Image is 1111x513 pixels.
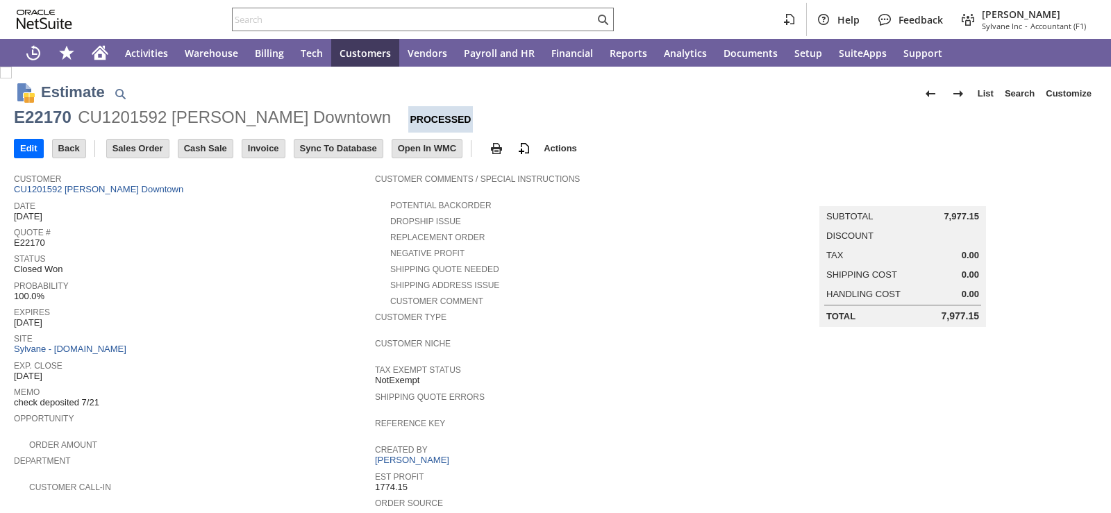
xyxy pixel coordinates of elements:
span: Reports [610,47,647,60]
a: Negative Profit [390,249,465,258]
span: Customers [340,47,391,60]
span: - [1025,21,1028,31]
div: E22170 [14,106,72,128]
span: [DATE] [14,371,42,382]
a: Documents [715,39,786,67]
input: Invoice [242,140,285,158]
span: check deposited 7/21 [14,397,99,408]
a: Shipping Quote Errors [375,392,485,402]
input: Sync To Database [294,140,383,158]
a: Payroll and HR [456,39,543,67]
span: Activities [125,47,168,60]
a: Actions [538,143,583,153]
caption: Summary [819,184,986,206]
a: Created By [375,445,428,455]
a: Setup [786,39,830,67]
a: Opportunity [14,414,74,423]
a: Tax Exempt Status [375,365,461,375]
span: 7,977.15 [944,211,979,222]
a: List [972,83,999,105]
a: Shipping Address Issue [390,280,499,290]
svg: Home [92,44,108,61]
a: Home [83,39,117,67]
a: Customer Type [375,312,446,322]
a: Handling Cost [826,289,901,299]
span: Documents [724,47,778,60]
a: Sylvane - [DOMAIN_NAME] [14,344,130,354]
span: 100.0% [14,291,44,302]
div: Shortcuts [50,39,83,67]
span: Help [837,13,860,26]
a: Customer Niche [375,339,451,348]
a: Activities [117,39,176,67]
svg: Shortcuts [58,44,75,61]
span: Financial [551,47,593,60]
img: Next [950,85,967,102]
a: Potential Backorder [390,201,492,210]
a: Memo [14,387,40,397]
span: NotExempt [375,375,419,386]
a: Site [14,334,33,344]
span: Analytics [664,47,707,60]
a: Vendors [399,39,456,67]
span: Vendors [408,47,447,60]
a: Replacement Order [390,233,485,242]
a: Tech [292,39,331,67]
img: Quick Find [112,85,128,102]
input: Cash Sale [178,140,233,158]
input: Search [233,11,594,28]
a: Total [826,311,855,321]
a: SuiteApps [830,39,895,67]
input: Sales Order [107,140,169,158]
a: Analytics [655,39,715,67]
a: Est Profit [375,472,424,482]
a: Shipping Quote Needed [390,264,499,274]
div: CU1201592 [PERSON_NAME] Downtown [78,106,391,128]
span: Support [903,47,942,60]
a: Order Amount [29,440,97,450]
a: Order Source [375,498,443,508]
span: Warehouse [185,47,238,60]
a: Shipping Cost [826,269,897,280]
span: 1774.15 [375,482,408,493]
svg: logo [17,10,72,29]
span: Billing [255,47,284,60]
span: Feedback [899,13,943,26]
a: Expires [14,308,50,317]
input: Open In WMC [392,140,462,158]
a: Customer Call-in [29,482,111,492]
img: add-record.svg [516,140,533,157]
a: Tax [826,250,843,260]
a: Dropship Issue [390,217,461,226]
a: Date [14,201,35,211]
h1: Estimate [41,81,105,103]
a: Warehouse [176,39,247,67]
span: SuiteApps [839,47,887,60]
span: E22170 [14,237,45,249]
span: 0.00 [962,250,979,261]
a: CU1201592 [PERSON_NAME] Downtown [14,184,187,194]
span: 0.00 [962,269,979,280]
span: [DATE] [14,211,42,222]
a: Exp. Close [14,361,62,371]
a: Financial [543,39,601,67]
span: Sylvane Inc [982,21,1022,31]
input: Back [53,140,85,158]
a: Customer Comments / Special Instructions [375,174,580,184]
svg: Search [594,11,611,28]
a: Customize [1040,83,1097,105]
a: Billing [247,39,292,67]
span: 0.00 [962,289,979,300]
a: Probability [14,281,69,291]
a: Customers [331,39,399,67]
svg: Recent Records [25,44,42,61]
a: Quote # [14,228,51,237]
a: Customer Comment [390,296,483,306]
a: Search [999,83,1040,105]
span: Closed Won [14,264,63,275]
input: Edit [15,140,43,158]
a: Support [895,39,951,67]
span: 7,977.15 [942,310,980,322]
a: Reports [601,39,655,67]
a: Discount [826,230,874,241]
